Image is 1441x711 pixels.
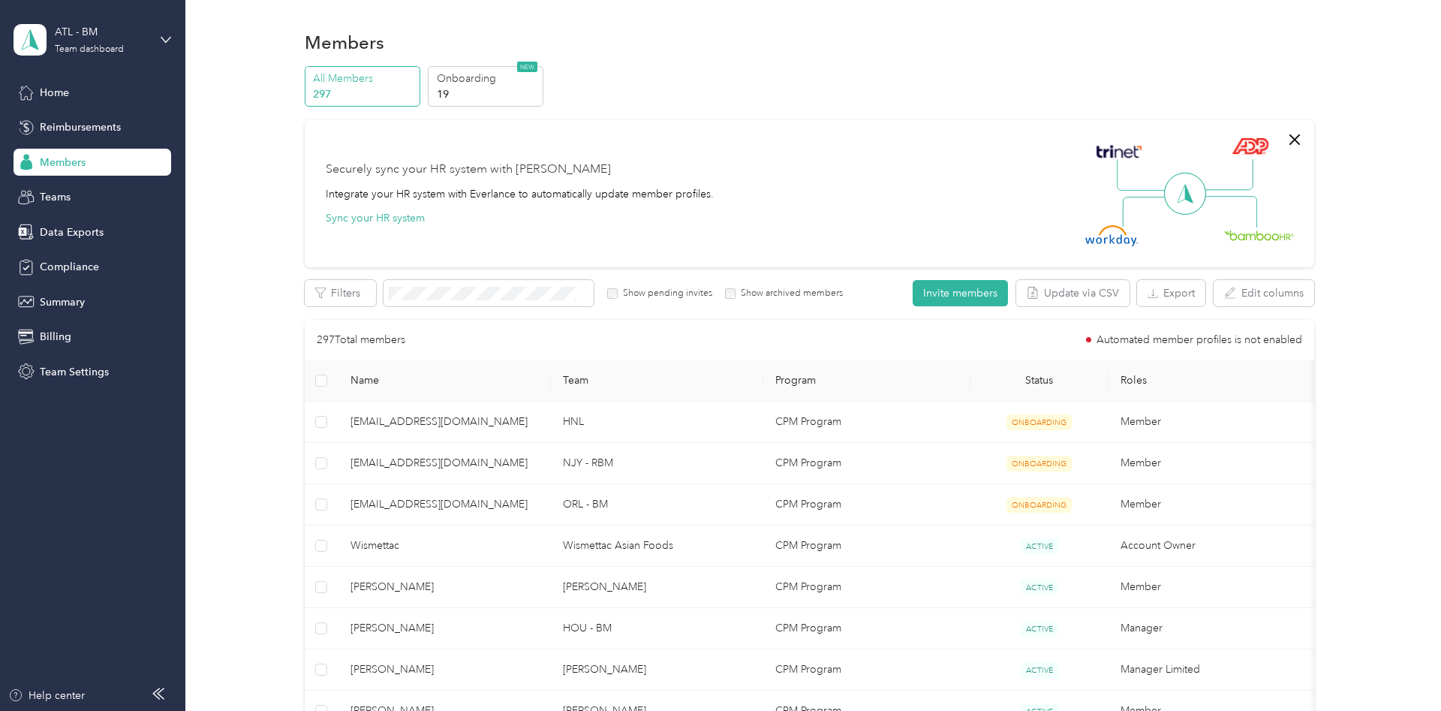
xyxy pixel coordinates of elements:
p: 19 [437,86,539,102]
span: Home [40,85,69,101]
p: Onboarding [437,71,539,86]
td: Takuya Toriumi [338,567,551,608]
span: ONBOARDING [1006,456,1072,471]
iframe: Everlance-gr Chat Button Frame [1357,627,1441,711]
span: Teams [40,189,71,205]
td: HNL [551,402,763,443]
span: NEW [517,62,537,72]
td: HOUA [551,567,763,608]
p: All Members [313,71,415,86]
img: Line Right Down [1205,196,1257,228]
td: Account Owner [1109,526,1321,567]
td: Shigeru Watanabe [338,608,551,649]
td: Wismettac Asian Foods [551,526,763,567]
td: CPM Program [763,567,970,608]
img: Line Left Up [1117,159,1169,191]
td: CPM Program [763,649,970,691]
button: Invite members [913,280,1008,306]
img: ADP [1232,137,1269,155]
span: Data Exports [40,224,104,240]
span: Compliance [40,259,99,275]
span: Wismettac [350,538,539,554]
span: Summary [40,294,85,310]
button: Update via CSV [1016,280,1130,306]
span: [PERSON_NAME] [350,661,539,678]
td: Manager Limited [1109,649,1321,691]
td: hitoshi.hashimoto@wismettacusa.com [338,443,551,484]
td: Member [1109,402,1321,443]
td: ONBOARDING [970,484,1109,526]
p: 297 [313,86,415,102]
span: Members [40,155,86,170]
td: HOUA [551,649,763,691]
td: NJY - RBM [551,443,763,484]
button: Filters [305,280,376,306]
span: [PERSON_NAME] [350,579,539,595]
td: Manager [1109,608,1321,649]
td: Satoshi Takeda [338,649,551,691]
th: Roles [1109,360,1321,402]
td: Member [1109,443,1321,484]
span: ONBOARDING [1006,497,1072,513]
div: Securely sync your HR system with [PERSON_NAME] [326,161,611,179]
td: CPM Program [763,402,970,443]
span: Name [350,374,539,387]
td: ONBOARDING [970,402,1109,443]
div: Team dashboard [55,45,124,54]
button: Sync your HR system [326,210,425,226]
span: ONBOARDING [1006,414,1072,430]
img: Trinet [1093,141,1145,162]
div: ATL - BM [55,24,149,40]
div: Integrate your HR system with Everlance to automatically update member profiles. [326,186,714,202]
h1: Members [305,35,384,50]
img: Workday [1085,225,1138,246]
img: Line Right Up [1201,159,1253,191]
td: ONBOARDING [970,443,1109,484]
th: Status [970,360,1109,402]
span: Billing [40,329,71,345]
button: Edit columns [1214,280,1314,306]
th: Program [763,360,970,402]
span: [EMAIL_ADDRESS][DOMAIN_NAME] [350,414,539,430]
img: BambooHR [1224,230,1293,240]
span: ACTIVE [1021,538,1058,554]
td: ORL - BM [551,484,763,526]
td: Wismettac [338,526,551,567]
label: Show archived members [736,287,843,300]
td: CPM Program [763,484,970,526]
td: Member [1109,567,1321,608]
span: ACTIVE [1021,580,1058,595]
p: 297 Total members [317,332,405,348]
span: Automated member profiles is not enabled [1097,335,1302,345]
td: jun.kono@wismettacusa.com [338,484,551,526]
span: ACTIVE [1021,662,1058,678]
button: Export [1137,280,1205,306]
td: CPM Program [763,443,970,484]
span: [EMAIL_ADDRESS][DOMAIN_NAME] [350,496,539,513]
span: ACTIVE [1021,621,1058,637]
label: Show pending invites [618,287,712,300]
td: Member [1109,484,1321,526]
span: Reimbursements [40,119,121,135]
td: hiroyuki.ono@wismettacusa.com [338,402,551,443]
span: Team Settings [40,364,109,380]
th: Team [551,360,763,402]
td: HOU - BM [551,608,763,649]
span: [EMAIL_ADDRESS][DOMAIN_NAME] [350,455,539,471]
td: CPM Program [763,526,970,567]
td: CPM Program [763,608,970,649]
span: [PERSON_NAME] [350,620,539,637]
button: Help center [8,688,85,703]
img: Line Left Down [1122,196,1175,227]
th: Name [338,360,551,402]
